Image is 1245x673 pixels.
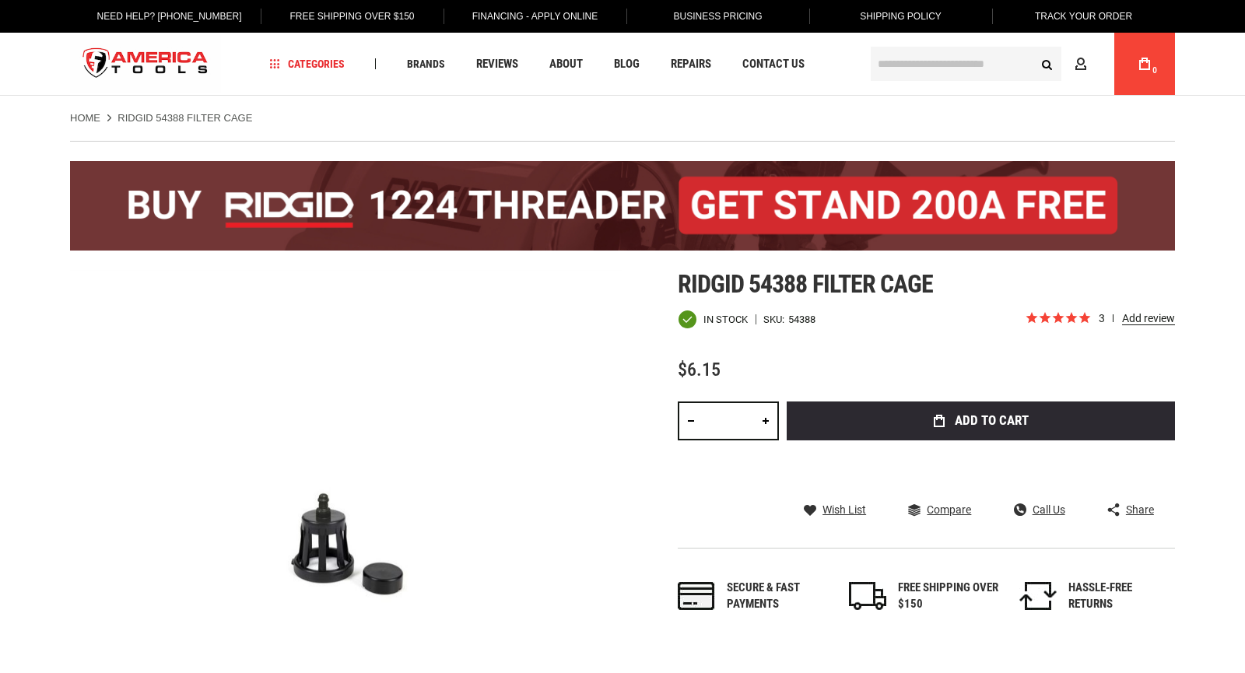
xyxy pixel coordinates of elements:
span: Categories [270,58,345,69]
span: Shipping Policy [860,11,942,22]
img: payments [678,582,715,610]
a: Categories [263,54,352,75]
span: 3 reviews [1099,312,1175,324]
div: HASSLE-FREE RETURNS [1068,580,1170,613]
span: Brands [407,58,445,69]
a: Reviews [469,54,525,75]
span: Compare [927,504,971,515]
span: About [549,58,583,70]
a: Compare [908,503,971,517]
a: Call Us [1014,503,1065,517]
span: Contact Us [742,58,805,70]
span: Reviews [476,58,518,70]
a: About [542,54,590,75]
strong: RIDGID 54388 FILTER CAGE [117,112,252,124]
button: Add to Cart [787,401,1175,440]
span: Ridgid 54388 filter cage [678,269,933,299]
div: 54388 [788,314,815,324]
span: $6.15 [678,359,721,380]
img: America Tools [70,35,221,93]
img: returns [1019,582,1057,610]
a: Repairs [664,54,718,75]
span: Rated 5.0 out of 5 stars 3 reviews [1025,310,1175,328]
span: Add to Cart [955,414,1029,427]
a: Home [70,111,100,125]
span: Wish List [822,504,866,515]
div: Secure & fast payments [727,580,828,613]
img: BOGO: Buy the RIDGID® 1224 Threader (26092), get the 92467 200A Stand FREE! [70,161,1175,251]
img: shipping [849,582,886,610]
span: reviews [1113,314,1113,322]
span: Share [1126,504,1154,515]
div: FREE SHIPPING OVER $150 [898,580,999,613]
a: Contact Us [735,54,812,75]
span: Repairs [671,58,711,70]
span: Call Us [1033,504,1065,515]
span: In stock [703,314,748,324]
span: Blog [614,58,640,70]
a: Wish List [804,503,866,517]
div: Availability [678,310,748,329]
a: Brands [400,54,452,75]
a: Blog [607,54,647,75]
span: 0 [1152,66,1157,75]
a: store logo [70,35,221,93]
button: Search [1032,49,1061,79]
strong: SKU [763,314,788,324]
a: 0 [1130,33,1159,95]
